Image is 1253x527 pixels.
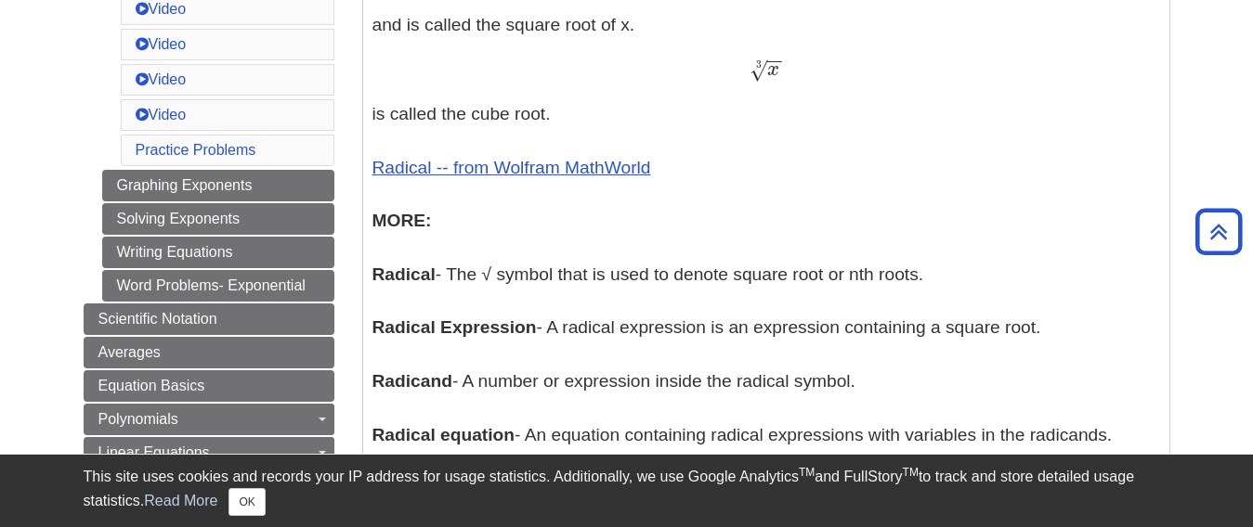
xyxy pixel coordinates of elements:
b: Radical Expression [372,317,537,337]
a: Video [136,107,187,122]
span: Equation Basics [98,378,205,393]
div: This site uses cookies and records your IP address for usage statistics. Additionally, we use Goo... [84,466,1170,516]
a: Graphing Exponents [102,170,334,201]
b: Radicand [372,371,452,391]
a: Practice Problems [136,142,256,158]
a: Equation Basics [84,370,334,402]
button: Close [228,488,265,516]
a: Scientific Notation [84,303,334,335]
a: Solving Exponents [102,203,334,235]
a: Read More [144,493,217,508]
b: MORE: [372,211,432,230]
a: Averages [84,337,334,368]
sup: TM [799,466,815,479]
a: Word Problems- Exponential [102,270,334,302]
a: Linear Equations [84,437,334,469]
span: x [767,59,779,80]
span: Polynomials [98,411,178,427]
span: Averages [98,344,161,360]
span: Linear Equations [98,444,210,460]
span: 3 [756,58,762,71]
b: Radical equation [372,425,516,444]
b: Radical [372,264,436,284]
a: Video [136,36,187,52]
a: Back to Top [1189,219,1248,244]
a: Video [136,71,187,87]
span: Scientific Notation [98,311,217,327]
a: Video [136,1,187,17]
sup: TM [903,466,919,479]
span: √ [750,58,767,83]
a: Polynomials [84,404,334,435]
a: Radical -- from Wolfram MathWorld [372,158,651,177]
a: Writing Equations [102,237,334,268]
